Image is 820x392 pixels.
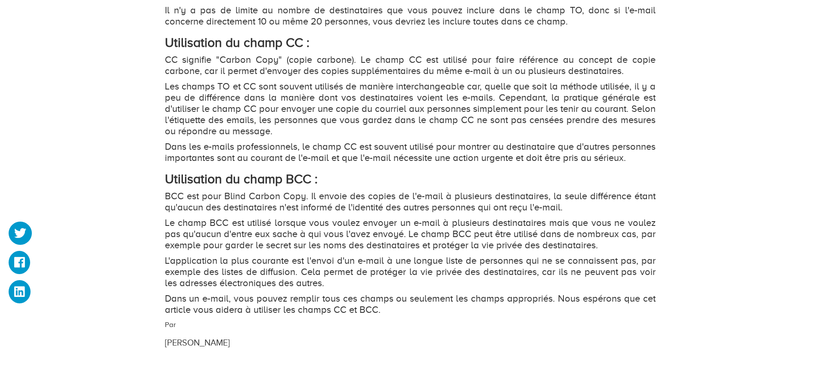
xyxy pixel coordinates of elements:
div: Par [158,320,578,349]
p: Les champs TO et CC sont souvent utilisés de manière interchangeable car, quelle que soit la méth... [165,81,656,137]
p: BCC est pour Blind Carbon Copy. Il envoie des copies de l'e-mail à plusieurs destinataires, la se... [165,191,656,213]
p: Dans un e-mail, vous pouvez remplir tous ces champs ou seulement les champs appropriés. Nous espé... [165,293,656,315]
strong: Utilisation du champ CC : [165,35,309,50]
p: Le champ BCC est utilisé lorsque vous voulez envoyer un e-mail à plusieurs destinataires mais que... [165,217,656,251]
p: L'application la plus courante est l'envoi d'un e-mail à une longue liste de personnes qui ne se ... [165,255,656,289]
p: Il n'y a pas de limite au nombre de destinataires que vous pouvez inclure dans le champ TO, donc ... [165,5,656,27]
p: CC signifie "Carbon Copy" (copie carbone). Le champ CC est utilisé pour faire référence au concep... [165,54,656,77]
strong: Utilisation du champ BCC : [165,172,318,186]
p: Dans les e-mails professionnels, le champ CC est souvent utilisé pour montrer au destinataire que... [165,141,656,164]
h3: [PERSON_NAME] [165,338,572,347]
